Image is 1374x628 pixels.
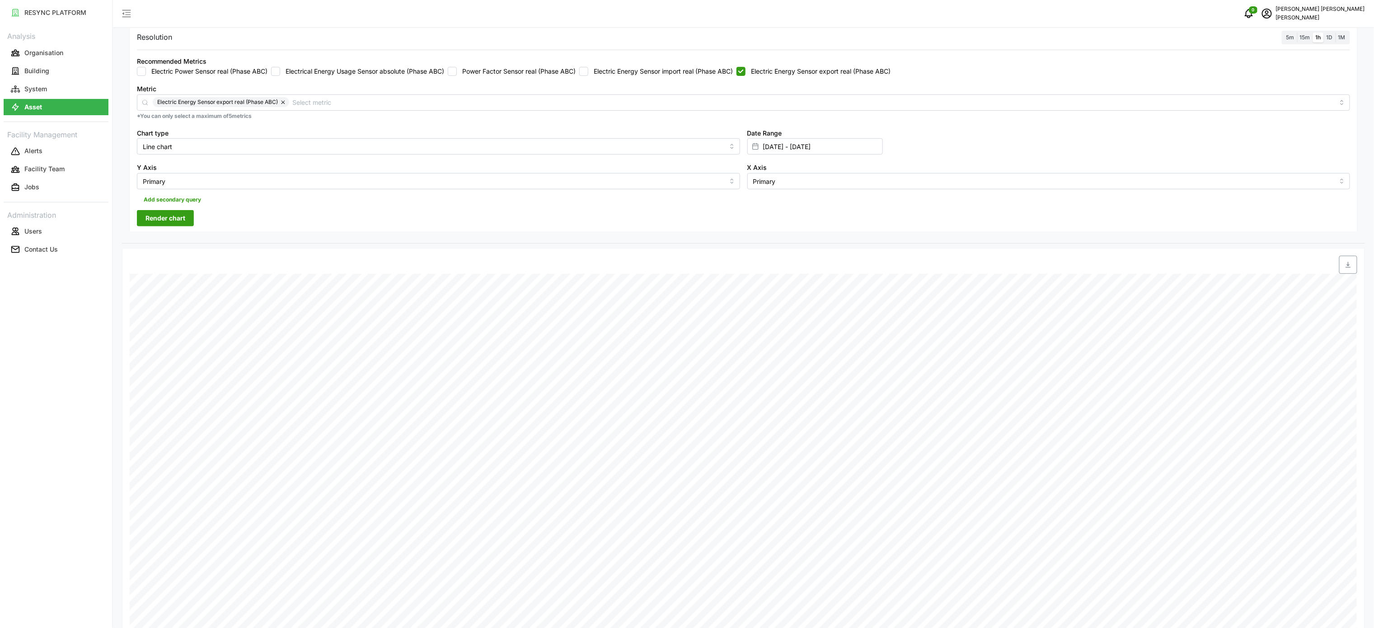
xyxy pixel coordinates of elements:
p: Facility Management [4,127,108,141]
p: Organisation [24,48,63,57]
a: Facility Team [4,160,108,178]
div: Recommended Metrics [137,56,206,66]
input: Select Y axis [137,173,740,189]
p: [PERSON_NAME] [PERSON_NAME] [1276,5,1365,14]
a: Building [4,62,108,80]
span: Electric Energy Sensor export real (Phase ABC) [157,97,278,107]
label: Power Factor Sensor real (Phase ABC) [457,67,576,76]
p: Analysis [4,29,108,42]
span: 0 [1252,7,1255,13]
p: *You can only select a maximum of 5 metrics [137,112,1350,120]
button: schedule [1258,5,1276,23]
span: 1D [1327,34,1333,41]
a: Organisation [4,44,108,62]
div: Settings [122,23,1365,244]
button: Contact Us [4,241,108,258]
label: X Axis [747,163,767,173]
a: Users [4,222,108,240]
p: Contact Us [24,245,58,254]
p: Administration [4,208,108,221]
label: Chart type [137,128,169,138]
span: 15m [1300,34,1310,41]
button: Asset [4,99,108,115]
label: Date Range [747,128,782,138]
input: Select X axis [747,173,1351,189]
a: RESYNC PLATFORM [4,4,108,22]
span: 5m [1286,34,1294,41]
p: System [24,84,47,94]
p: Resolution [137,32,172,43]
p: RESYNC PLATFORM [24,8,86,17]
button: Alerts [4,143,108,159]
label: Electrical Energy Usage Sensor absolute (Phase ABC) [280,67,444,76]
button: Render chart [137,210,194,226]
input: Select chart type [137,138,740,155]
label: Electric Energy Sensor export real (Phase ABC) [746,67,891,76]
a: Asset [4,98,108,116]
p: Facility Team [24,164,65,173]
p: Users [24,227,42,236]
button: Add secondary query [137,193,208,206]
label: Y Axis [137,163,157,173]
button: Organisation [4,45,108,61]
p: [PERSON_NAME] [1276,14,1365,22]
p: Alerts [24,146,42,155]
span: Add secondary query [144,193,201,206]
span: Render chart [145,211,185,226]
label: Metric [137,84,156,94]
button: RESYNC PLATFORM [4,5,108,21]
button: Facility Team [4,161,108,178]
input: Select date range [747,138,883,155]
a: System [4,80,108,98]
button: Jobs [4,179,108,196]
button: Users [4,223,108,239]
button: Building [4,63,108,79]
span: 1h [1316,34,1321,41]
button: notifications [1240,5,1258,23]
input: Select metric [293,97,1334,107]
span: 1M [1338,34,1346,41]
a: Alerts [4,142,108,160]
button: System [4,81,108,97]
label: Electric Power Sensor real (Phase ABC) [146,67,267,76]
p: Jobs [24,183,39,192]
p: Building [24,66,49,75]
label: Electric Energy Sensor import real (Phase ABC) [588,67,733,76]
p: Asset [24,103,42,112]
a: Jobs [4,178,108,197]
a: Contact Us [4,240,108,258]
